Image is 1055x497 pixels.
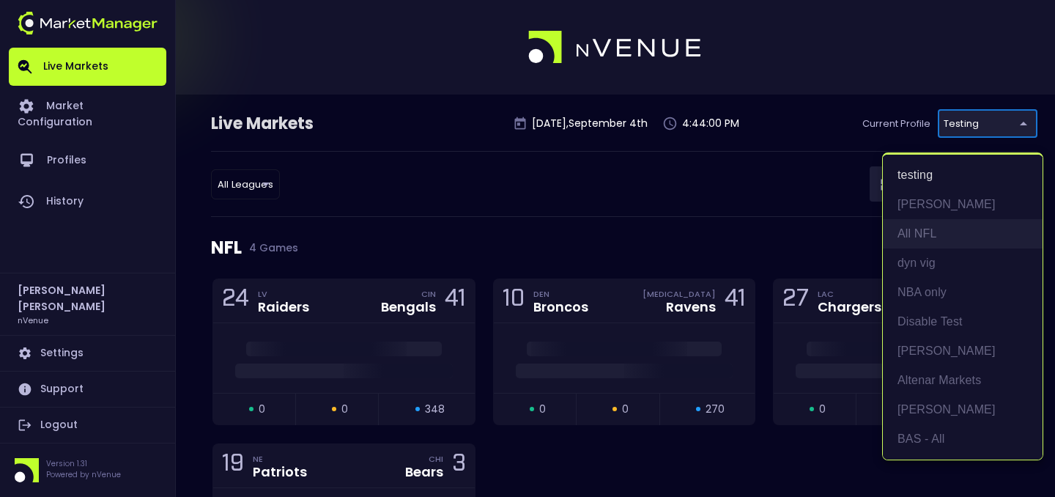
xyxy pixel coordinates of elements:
[883,395,1043,424] li: [PERSON_NAME]
[883,190,1043,219] li: [PERSON_NAME]
[883,366,1043,395] li: Altenar Markets
[883,161,1043,190] li: testing
[883,424,1043,454] li: BAS - All
[883,219,1043,248] li: All NFL
[883,248,1043,278] li: dyn vig
[883,336,1043,366] li: [PERSON_NAME]
[883,307,1043,336] li: Disable Test
[883,278,1043,307] li: NBA only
